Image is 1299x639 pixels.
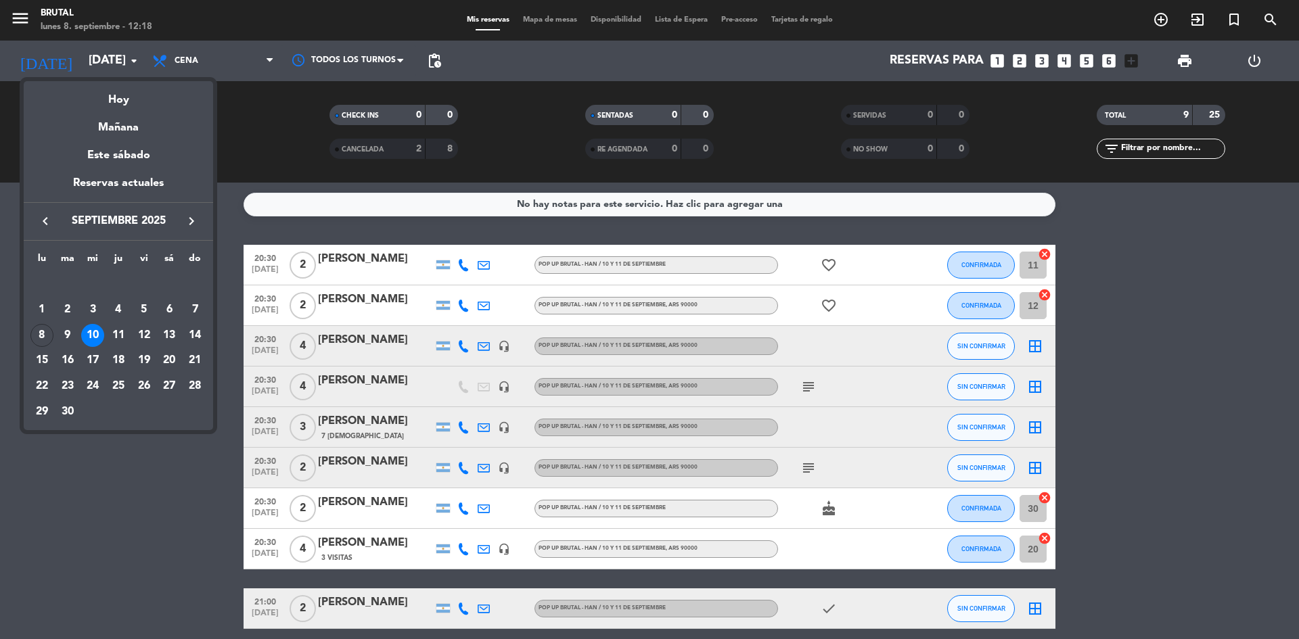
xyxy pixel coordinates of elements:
[131,323,157,348] td: 12 de septiembre de 2025
[182,251,208,272] th: domingo
[56,298,79,321] div: 2
[107,298,130,321] div: 4
[24,81,213,109] div: Hoy
[131,373,157,399] td: 26 de septiembre de 2025
[80,323,106,348] td: 10 de septiembre de 2025
[56,349,79,372] div: 16
[133,324,156,347] div: 12
[80,251,106,272] th: miércoles
[81,349,104,372] div: 17
[183,349,206,372] div: 21
[133,349,156,372] div: 19
[158,375,181,398] div: 27
[131,251,157,272] th: viernes
[30,375,53,398] div: 22
[131,348,157,373] td: 19 de septiembre de 2025
[179,212,204,230] button: keyboard_arrow_right
[157,323,183,348] td: 13 de septiembre de 2025
[55,373,81,399] td: 23 de septiembre de 2025
[80,348,106,373] td: 17 de septiembre de 2025
[29,323,55,348] td: 8 de septiembre de 2025
[106,323,131,348] td: 11 de septiembre de 2025
[30,349,53,372] div: 15
[55,399,81,425] td: 30 de septiembre de 2025
[29,348,55,373] td: 15 de septiembre de 2025
[81,375,104,398] div: 24
[30,324,53,347] div: 8
[157,373,183,399] td: 27 de septiembre de 2025
[37,213,53,229] i: keyboard_arrow_left
[80,373,106,399] td: 24 de septiembre de 2025
[107,324,130,347] div: 11
[107,375,130,398] div: 25
[157,297,183,323] td: 6 de septiembre de 2025
[55,251,81,272] th: martes
[81,324,104,347] div: 10
[24,174,213,202] div: Reservas actuales
[133,298,156,321] div: 5
[30,400,53,423] div: 29
[182,373,208,399] td: 28 de septiembre de 2025
[81,298,104,321] div: 3
[106,348,131,373] td: 18 de septiembre de 2025
[56,400,79,423] div: 30
[29,251,55,272] th: lunes
[182,348,208,373] td: 21 de septiembre de 2025
[182,323,208,348] td: 14 de septiembre de 2025
[183,298,206,321] div: 7
[80,297,106,323] td: 3 de septiembre de 2025
[55,297,81,323] td: 2 de septiembre de 2025
[133,375,156,398] div: 26
[157,251,183,272] th: sábado
[107,349,130,372] div: 18
[183,324,206,347] div: 14
[56,375,79,398] div: 23
[158,349,181,372] div: 20
[55,323,81,348] td: 9 de septiembre de 2025
[29,373,55,399] td: 22 de septiembre de 2025
[55,348,81,373] td: 16 de septiembre de 2025
[29,271,208,297] td: SEP.
[131,297,157,323] td: 5 de septiembre de 2025
[56,324,79,347] div: 9
[183,375,206,398] div: 28
[106,373,131,399] td: 25 de septiembre de 2025
[106,297,131,323] td: 4 de septiembre de 2025
[157,348,183,373] td: 20 de septiembre de 2025
[158,298,181,321] div: 6
[29,399,55,425] td: 29 de septiembre de 2025
[58,212,179,230] span: septiembre 2025
[24,137,213,174] div: Este sábado
[182,297,208,323] td: 7 de septiembre de 2025
[158,324,181,347] div: 13
[29,297,55,323] td: 1 de septiembre de 2025
[183,213,200,229] i: keyboard_arrow_right
[33,212,58,230] button: keyboard_arrow_left
[24,109,213,137] div: Mañana
[30,298,53,321] div: 1
[106,251,131,272] th: jueves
